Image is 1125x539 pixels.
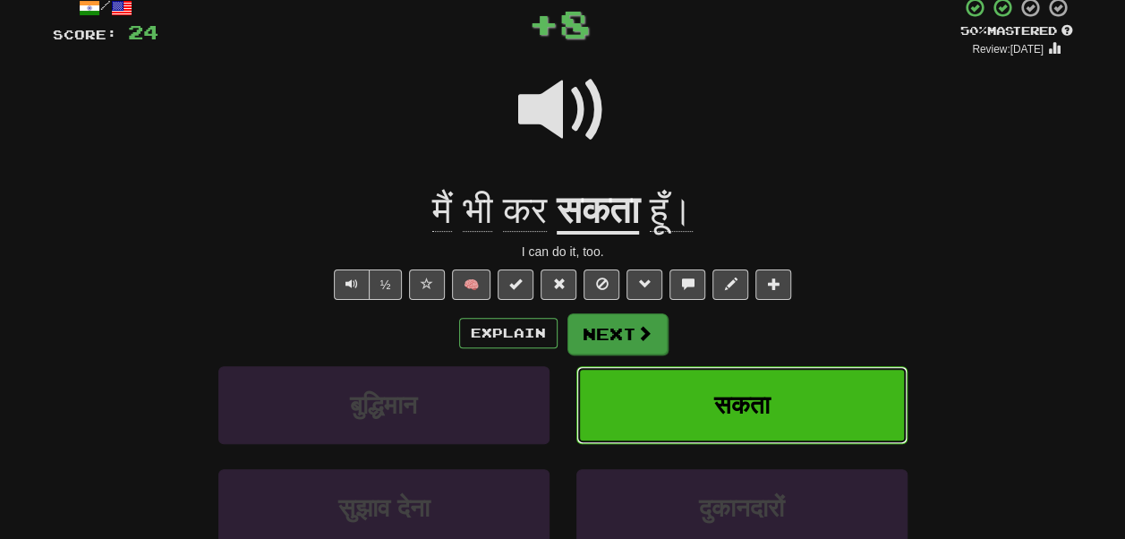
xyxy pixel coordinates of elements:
[557,189,639,235] u: सकता
[626,269,662,300] button: Grammar (alt+g)
[559,1,591,46] span: 8
[541,269,576,300] button: Reset to 0% Mastered (alt+r)
[755,269,791,300] button: Add to collection (alt+a)
[369,269,403,300] button: ½
[338,494,430,522] span: सुझाव देना
[459,318,558,348] button: Explain
[409,269,445,300] button: Favorite sentence (alt+f)
[503,189,547,232] span: कर
[699,494,784,522] span: दुकानदारों
[334,269,370,300] button: Play sentence audio (ctl+space)
[650,189,693,232] span: हूँ।
[330,269,403,300] div: Text-to-speech controls
[567,313,668,355] button: Next
[53,243,1073,261] div: I can do it, too.
[452,269,490,300] button: 🧠
[960,23,987,38] span: 50 %
[218,366,550,444] button: बुद्धिमान
[53,27,117,42] span: Score:
[432,189,452,232] span: मैं
[128,21,158,43] span: 24
[350,391,417,419] span: बुद्धिमान
[498,269,533,300] button: Set this sentence to 100% Mastered (alt+m)
[584,269,619,300] button: Ignore sentence (alt+i)
[463,189,492,232] span: भी
[714,391,770,419] span: सकता
[669,269,705,300] button: Discuss sentence (alt+u)
[972,43,1044,56] small: Review: [DATE]
[712,269,748,300] button: Edit sentence (alt+d)
[960,23,1073,39] div: Mastered
[576,366,908,444] button: सकता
